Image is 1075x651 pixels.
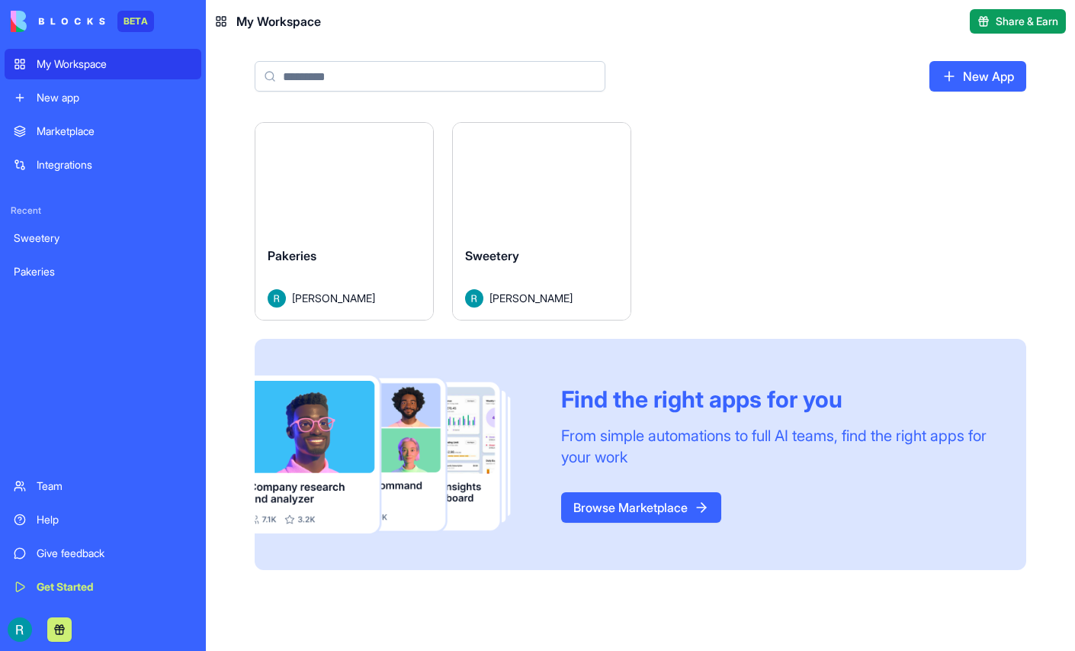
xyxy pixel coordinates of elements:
div: From simple automations to full AI teams, find the right apps for your work [561,425,990,468]
span: Pakeries [268,248,316,263]
span: Share & Earn [996,14,1058,29]
span: Sweetery [465,248,519,263]
img: logo [11,11,105,32]
span: [PERSON_NAME] [489,290,573,306]
div: Sweetery [14,230,192,246]
span: My Workspace [236,12,321,31]
a: BETA [11,11,154,32]
div: Pakeries [14,264,192,279]
a: Team [5,471,201,501]
div: Marketplace [37,124,192,139]
button: Share & Earn [970,9,1066,34]
a: Sweetery [5,223,201,253]
span: [PERSON_NAME] [292,290,375,306]
div: Give feedback [37,546,192,561]
a: PakeriesAvatar[PERSON_NAME] [255,122,434,321]
a: Get Started [5,572,201,602]
div: New app [37,90,192,105]
a: My Workspace [5,49,201,79]
div: My Workspace [37,56,192,72]
div: Get Started [37,579,192,595]
a: Browse Marketplace [561,492,721,523]
a: Pakeries [5,256,201,287]
div: BETA [117,11,154,32]
div: Team [37,479,192,494]
span: Recent [5,205,201,217]
img: Avatar [268,289,286,308]
a: SweeteryAvatar[PERSON_NAME] [452,122,631,321]
div: Help [37,512,192,527]
a: New app [5,82,201,113]
a: Integrations [5,150,201,180]
img: Avatar [465,289,483,308]
img: ACg8ocIQaqk-1tPQtzwxiZ7ZlP6dcFgbwUZ5nqaBNAw22a2oECoLioo=s96-c [8,617,32,642]
div: Integrations [37,157,192,172]
a: Help [5,504,201,535]
a: Give feedback [5,538,201,569]
div: Find the right apps for you [561,385,990,413]
a: Marketplace [5,116,201,147]
a: New App [929,61,1026,92]
img: Frame_181_egmpey.png [255,375,537,534]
